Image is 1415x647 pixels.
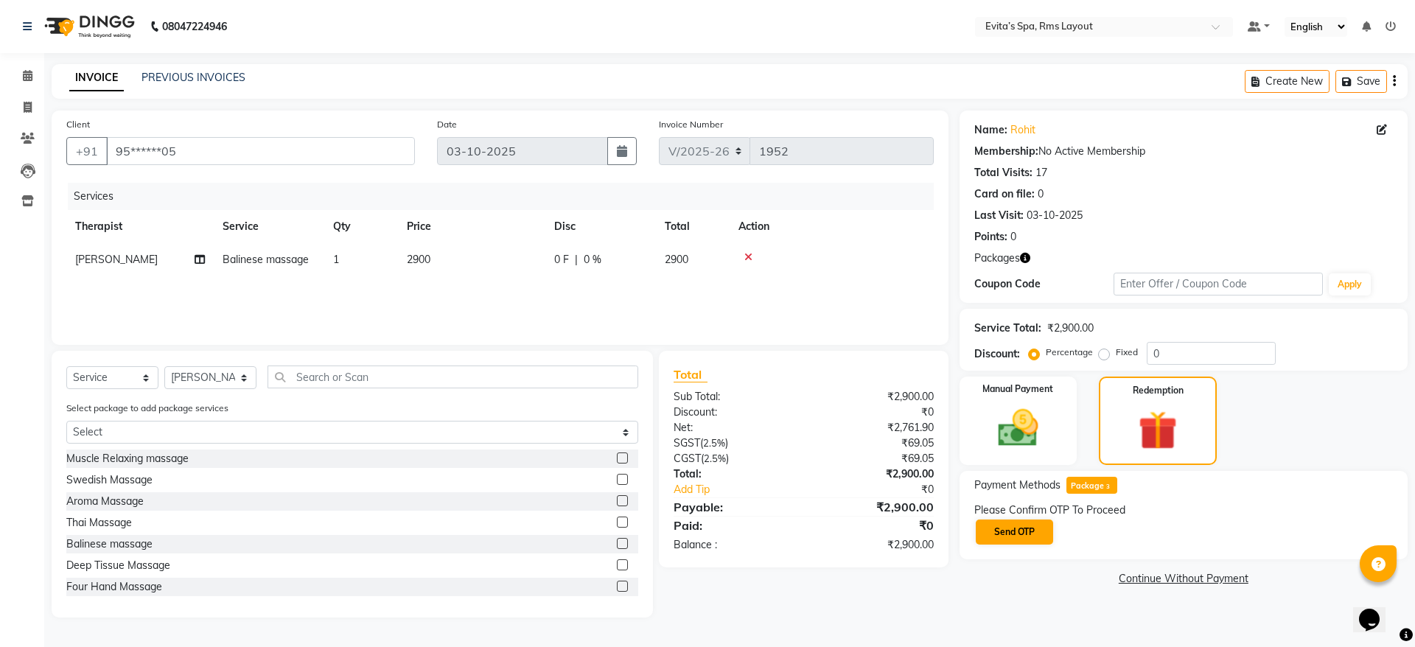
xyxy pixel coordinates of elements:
button: Apply [1329,273,1371,295]
span: CGST [674,452,701,465]
div: Points: [974,229,1007,245]
span: 0 % [584,252,601,267]
div: ( ) [663,436,803,451]
div: Please Confirm OTP To Proceed [974,503,1393,518]
div: Net: [663,420,803,436]
a: INVOICE [69,65,124,91]
th: Total [656,210,730,243]
span: Packages [974,251,1020,266]
label: Fixed [1116,346,1138,359]
span: Payment Methods [974,478,1061,493]
div: 17 [1035,165,1047,181]
div: Name: [974,122,1007,138]
div: Discount: [974,346,1020,362]
input: Search by Name/Mobile/Email/Code [106,137,415,165]
span: [PERSON_NAME] [75,253,158,266]
th: Qty [324,210,398,243]
div: 0 [1010,229,1016,245]
div: ₹2,900.00 [803,466,944,482]
div: Total: [663,466,803,482]
label: Date [437,118,457,131]
label: Select package to add package services [66,402,228,415]
div: Four Hand Massage [66,579,162,595]
div: Total Visits: [974,165,1033,181]
button: Save [1335,70,1387,93]
th: Price [398,210,545,243]
button: Send OTP [976,520,1053,545]
a: PREVIOUS INVOICES [141,71,245,84]
div: Aroma Massage [66,494,144,509]
span: 2.5% [704,452,726,464]
label: Redemption [1133,384,1184,397]
a: Rohit [1010,122,1035,138]
div: ₹69.05 [803,451,944,466]
span: | [575,252,578,267]
div: Payable: [663,498,803,516]
img: _gift.svg [1126,406,1190,455]
iframe: chat widget [1353,588,1400,632]
div: Card on file: [974,186,1035,202]
div: Balance : [663,537,803,553]
div: ₹2,900.00 [803,389,944,405]
label: Manual Payment [982,382,1053,396]
b: 08047224946 [162,6,227,47]
div: Balinese massage [66,536,153,552]
span: SGST [674,436,700,450]
label: Percentage [1046,346,1093,359]
div: Thai Massage [66,515,132,531]
div: ₹2,761.90 [803,420,944,436]
th: Service [214,210,324,243]
div: 0 [1038,186,1044,202]
div: Paid: [663,517,803,534]
span: 1 [333,253,339,266]
span: 2900 [665,253,688,266]
span: 2900 [407,253,430,266]
span: Package [1066,477,1117,494]
a: Add Tip [663,482,827,497]
span: 3 [1104,483,1112,492]
span: 0 F [554,252,569,267]
div: 03-10-2025 [1027,208,1083,223]
button: Create New [1245,70,1330,93]
div: ₹2,900.00 [1047,321,1094,336]
span: 2.5% [703,437,725,449]
div: ₹0 [827,482,944,497]
div: ₹0 [803,405,944,420]
input: Enter Offer / Coupon Code [1114,273,1323,295]
div: Muscle Relaxing massage [66,451,189,466]
div: Deep Tissue Massage [66,558,170,573]
label: Invoice Number [659,118,723,131]
img: logo [38,6,139,47]
div: No Active Membership [974,144,1393,159]
div: Discount: [663,405,803,420]
div: ₹69.05 [803,436,944,451]
div: ( ) [663,451,803,466]
span: Total [674,367,707,382]
input: Search or Scan [268,366,638,388]
div: ₹0 [803,517,944,534]
th: Disc [545,210,656,243]
img: _cash.svg [985,405,1052,452]
div: ₹2,900.00 [803,537,944,553]
span: Balinese massage [223,253,309,266]
div: Swedish Massage [66,472,153,488]
button: +91 [66,137,108,165]
div: Last Visit: [974,208,1024,223]
div: Service Total: [974,321,1041,336]
div: ₹2,900.00 [803,498,944,516]
a: Continue Without Payment [962,571,1405,587]
div: Services [68,183,945,210]
th: Therapist [66,210,214,243]
label: Client [66,118,90,131]
div: Sub Total: [663,389,803,405]
th: Action [730,210,934,243]
div: Membership: [974,144,1038,159]
div: Coupon Code [974,276,1114,292]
